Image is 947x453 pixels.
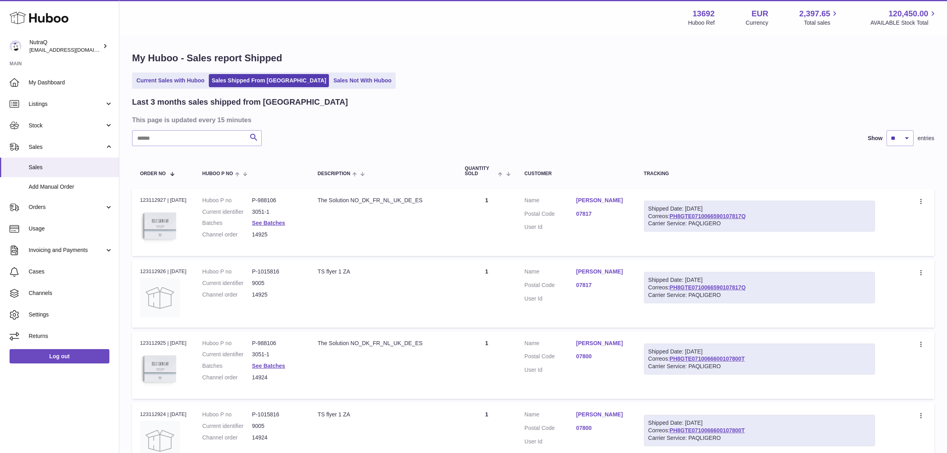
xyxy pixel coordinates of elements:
dd: 14925 [252,231,302,238]
div: Carrier Service: PAQLIGERO [648,291,871,299]
span: Sales [29,164,113,171]
dd: 3051-1 [252,208,302,216]
div: Carrier Service: PAQLIGERO [648,363,871,370]
span: Add Manual Order [29,183,113,191]
span: Invoicing and Payments [29,246,105,254]
img: no-photo.jpg [140,278,180,318]
dt: Huboo P no [202,411,252,418]
dt: Channel order [202,291,252,299]
dt: User Id [525,366,576,374]
span: Returns [29,332,113,340]
div: TS flyer 1 ZA [318,411,449,418]
td: 1 [457,189,517,256]
a: See Batches [252,363,285,369]
a: See Batches [252,220,285,226]
img: 136921728478892.jpg [140,349,180,389]
a: 07800 [576,353,628,360]
div: NutraQ [29,39,101,54]
div: The Solution NO_DK_FR_NL_UK_DE_ES [318,197,449,204]
div: Shipped Date: [DATE] [648,419,871,427]
a: 2,397.65 Total sales [799,8,840,27]
a: 120,450.00 AVAILABLE Stock Total [870,8,937,27]
img: 136921728478892.jpg [140,206,180,246]
dt: Name [525,340,576,349]
span: Settings [29,311,113,318]
span: Total sales [804,19,839,27]
dt: Batches [202,362,252,370]
div: Correos: [644,201,875,232]
a: [PERSON_NAME] [576,411,628,418]
a: 07800 [576,424,628,432]
a: [PERSON_NAME] [576,197,628,204]
a: Log out [10,349,109,363]
dd: 14925 [252,291,302,299]
dd: 14924 [252,434,302,441]
a: PH8GTE0710066600107800T [669,427,745,433]
span: 2,397.65 [799,8,830,19]
dd: 9005 [252,279,302,287]
div: Tracking [644,171,875,176]
dd: 3051-1 [252,351,302,358]
dt: Name [525,411,576,420]
dt: Channel order [202,231,252,238]
a: [PERSON_NAME] [576,268,628,275]
a: [PERSON_NAME] [576,340,628,347]
dt: Current identifier [202,422,252,430]
div: Shipped Date: [DATE] [648,348,871,355]
dt: Batches [202,219,252,227]
span: My Dashboard [29,79,113,86]
dd: P-1015816 [252,268,302,275]
dt: Channel order [202,374,252,381]
img: internalAdmin-13692@internal.huboo.com [10,40,21,52]
dt: Name [525,268,576,277]
div: Correos: [644,272,875,303]
a: Sales Not With Huboo [331,74,394,87]
a: Current Sales with Huboo [134,74,207,87]
span: Sales [29,143,105,151]
dt: Current identifier [202,208,252,216]
span: Huboo P no [202,171,233,176]
div: 123112925 | [DATE] [140,340,187,347]
dt: Current identifier [202,279,252,287]
dd: 9005 [252,422,302,430]
span: Cases [29,268,113,275]
dt: Huboo P no [202,340,252,347]
div: 123112924 | [DATE] [140,411,187,418]
dd: P-988106 [252,197,302,204]
td: 1 [457,332,517,399]
div: 123112927 | [DATE] [140,197,187,204]
div: Shipped Date: [DATE] [648,205,871,213]
div: Customer [525,171,628,176]
span: Orders [29,203,105,211]
a: Sales Shipped From [GEOGRAPHIC_DATA] [209,74,329,87]
div: Currency [746,19,768,27]
span: Listings [29,100,105,108]
dt: User Id [525,223,576,231]
dd: 14924 [252,374,302,381]
td: 1 [457,260,517,327]
dt: Postal Code [525,281,576,291]
div: Correos: [644,415,875,446]
dt: Current identifier [202,351,252,358]
div: Huboo Ref [688,19,715,27]
dt: Huboo P no [202,197,252,204]
a: PH8GTE0710066590107817Q [669,213,745,219]
div: The Solution NO_DK_FR_NL_UK_DE_ES [318,340,449,347]
strong: EUR [751,8,768,19]
h3: This page is updated every 15 minutes [132,115,932,124]
dt: User Id [525,438,576,445]
dd: P-988106 [252,340,302,347]
div: Correos: [644,344,875,375]
dd: P-1015816 [252,411,302,418]
span: Stock [29,122,105,129]
h1: My Huboo - Sales report Shipped [132,52,934,64]
div: Shipped Date: [DATE] [648,276,871,284]
a: 07817 [576,210,628,218]
span: Channels [29,289,113,297]
div: TS flyer 1 ZA [318,268,449,275]
dt: Channel order [202,434,252,441]
dt: User Id [525,295,576,303]
span: Order No [140,171,166,176]
dt: Postal Code [525,353,576,362]
a: 07817 [576,281,628,289]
